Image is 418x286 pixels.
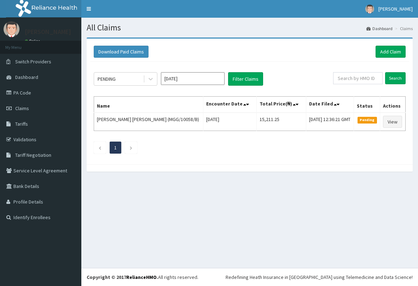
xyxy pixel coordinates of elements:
a: View [383,116,402,128]
a: RelianceHMO [126,274,157,280]
button: Filter Claims [228,72,263,86]
span: Switch Providers [15,58,51,65]
strong: Copyright © 2017 . [87,274,158,280]
input: Search by HMO ID [333,72,383,84]
p: [PERSON_NAME] [25,29,71,35]
td: [PERSON_NAME] [PERSON_NAME] (MGG/10058/B) [94,113,203,131]
span: Pending [358,117,377,123]
button: Download Paid Claims [94,46,149,58]
span: Tariff Negotiation [15,152,51,158]
img: User Image [4,21,19,37]
th: Total Price(₦) [256,97,306,113]
a: Previous page [98,144,101,151]
a: Online [25,39,42,44]
input: Search [385,72,406,84]
a: Dashboard [366,25,393,32]
a: Add Claim [376,46,406,58]
th: Name [94,97,203,113]
th: Status [354,97,380,113]
td: [DATE] 12:36:21 GMT [306,113,354,131]
div: Redefining Heath Insurance in [GEOGRAPHIC_DATA] using Telemedicine and Data Science! [226,274,413,281]
a: Page 1 is your current page [114,144,117,151]
span: Dashboard [15,74,38,80]
span: Tariffs [15,121,28,127]
td: 15,211.25 [256,113,306,131]
th: Actions [380,97,406,113]
img: User Image [365,5,374,13]
footer: All rights reserved. [81,268,418,286]
th: Encounter Date [203,97,256,113]
div: PENDING [98,75,116,82]
h1: All Claims [87,23,413,32]
input: Select Month and Year [161,72,225,85]
li: Claims [393,25,413,32]
span: Claims [15,105,29,111]
span: [PERSON_NAME] [378,6,413,12]
td: [DATE] [203,113,256,131]
a: Next page [129,144,133,151]
th: Date Filed [306,97,354,113]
